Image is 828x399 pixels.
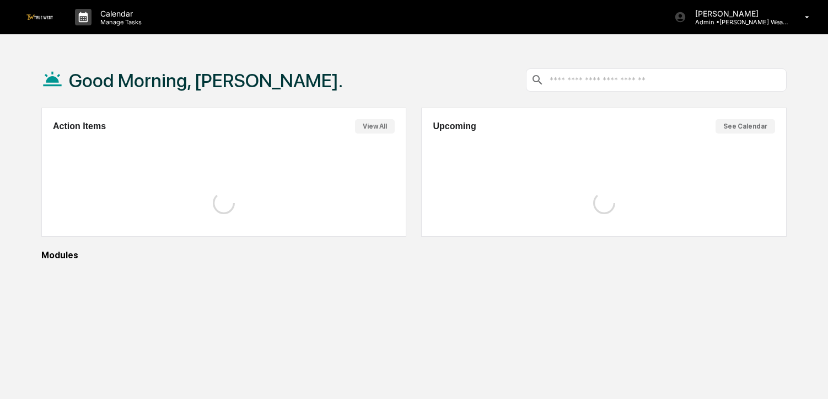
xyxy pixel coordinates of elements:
[26,14,53,19] img: logo
[53,121,106,131] h2: Action Items
[92,18,147,26] p: Manage Tasks
[686,9,789,18] p: [PERSON_NAME]
[92,9,147,18] p: Calendar
[69,70,343,92] h1: Good Morning, [PERSON_NAME].
[716,119,775,134] button: See Calendar
[355,119,395,134] button: View All
[41,250,787,260] div: Modules
[433,121,476,131] h2: Upcoming
[686,18,789,26] p: Admin • [PERSON_NAME] Wealth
